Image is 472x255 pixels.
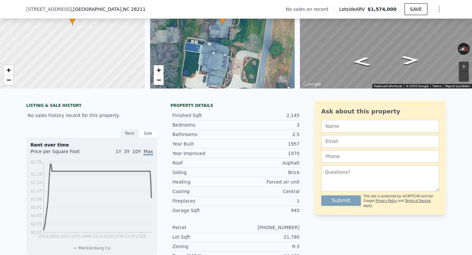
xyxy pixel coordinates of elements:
div: Property details [170,103,302,108]
a: Zoom in [154,65,164,75]
input: Phone [321,150,439,163]
div: Bathrooms [172,131,236,138]
tspan: 2110 [93,234,103,239]
tspan: $0.99 [31,197,42,202]
a: Open this area in Google Maps (opens a new window) [302,80,323,88]
div: 1957 [236,141,300,147]
button: Rotate clockwise [466,43,470,55]
div: Parcel [172,224,236,231]
div: Asphalt [236,160,300,166]
span: − [7,76,11,84]
span: , [GEOGRAPHIC_DATA] [72,6,146,12]
span: © 2025 Google [406,84,428,88]
span: 1Y [116,149,121,154]
span: Mecklenburg Co. [78,246,111,250]
div: Price per Square Foot [30,148,92,159]
div: R-3 [236,243,300,250]
tspan: $0.67 [31,230,42,235]
div: 2,145 [236,112,300,119]
tspan: 2170 [125,234,135,239]
img: Google [302,80,323,88]
button: Zoom in [459,62,469,71]
div: Bedrooms [172,122,236,128]
span: + [156,66,161,74]
div: [PHONE_NUMBER] [236,224,300,231]
span: [STREET_ADDRESS] [26,6,72,12]
span: − [156,76,161,84]
div: Year Built [172,141,236,147]
button: SAVE [404,3,427,15]
span: + [7,66,11,74]
div: 3 [236,122,300,128]
span: 3Y [124,149,129,154]
a: Zoom out [4,75,13,85]
a: Privacy Policy [376,199,397,203]
div: 1970 [236,150,300,157]
div: This site is protected by reCAPTCHA and the Google and apply. [364,194,439,208]
div: 945 [236,207,300,214]
path: Go North, Foxcroft Rd [394,53,427,67]
div: No sales history record for this property. [26,109,157,121]
div: No sales on record [286,6,334,12]
a: Report a problem [445,84,470,88]
div: Year Improved [172,150,236,157]
tspan: $0.83 [31,213,42,218]
a: Zoom out [154,75,164,85]
a: Terms of Service [405,199,431,203]
div: Zoning [172,243,236,250]
a: Terms [432,84,442,88]
tspan: 2051 [60,234,70,239]
div: Heating [172,179,236,185]
div: 2.5 [236,131,300,138]
div: Central [236,188,300,195]
div: 21,780 [236,234,300,240]
span: , NC 28211 [121,7,146,12]
tspan: $1.35 [31,160,42,164]
span: 10Y [132,149,141,154]
path: Go South, Foxcroft Rd [345,55,378,69]
div: Sale [139,129,157,138]
div: Cooling [172,188,236,195]
button: Zoom out [459,72,469,82]
tspan: $1.15 [31,180,42,185]
button: Keyboard shortcuts [374,84,402,88]
span: Lotside ARV [339,6,367,12]
tspan: $1.07 [31,189,42,193]
div: Garage Sqft [172,207,236,214]
div: • [219,14,226,26]
tspan: $0.75 [31,222,42,226]
div: Fireplaces [172,198,236,204]
tspan: $0.91 [31,205,42,210]
div: Roof [172,160,236,166]
span: Max [144,149,153,155]
div: Lot Sqft [172,234,236,240]
div: Rent over time [30,142,153,148]
span: $1,574,000 [367,7,397,12]
input: Email [321,135,439,147]
div: 1 [236,198,300,204]
div: Forced air unit [236,179,300,185]
a: Zoom in [4,65,13,75]
input: Name [321,120,439,132]
tspan: 2012 [39,234,49,239]
div: Brick [236,169,300,176]
tspan: 2130 [104,234,114,239]
button: Reset the view [458,45,470,52]
div: Finished Sqft [172,112,236,119]
tspan: 2189 [136,234,146,239]
tspan: 2150 [114,234,125,239]
div: • [69,14,76,26]
tspan: 2031 [49,234,60,239]
tspan: 2071 [71,234,81,239]
tspan: $1.23 [31,172,42,177]
button: Submit [321,195,361,206]
tspan: 2091 [82,234,92,239]
div: Siding [172,169,236,176]
button: Show Options [433,3,446,16]
div: LISTING & SALE HISTORY [26,103,157,109]
div: Ask about this property [321,107,439,116]
button: Rotate counterclockwise [458,43,462,55]
div: Rent [121,129,139,138]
